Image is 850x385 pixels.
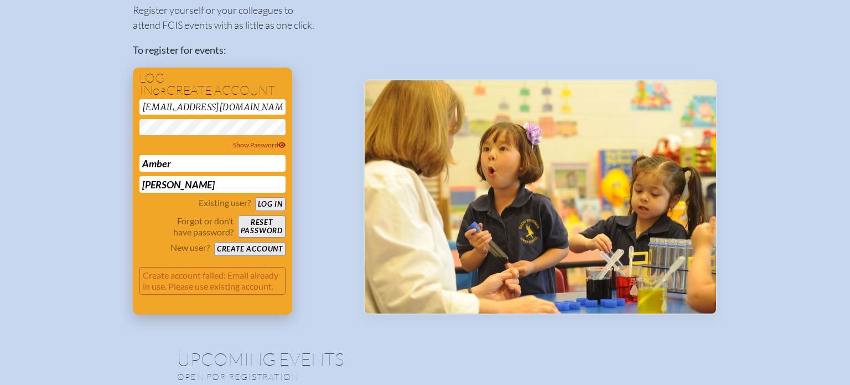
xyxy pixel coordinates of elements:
button: Resetpassword [238,215,286,238]
p: Open for registration [177,371,469,382]
p: To register for events: [133,43,346,58]
p: Register yourself or your colleagues to attend FCIS events with as little as one click. [133,3,346,33]
p: Forgot or don’t have password? [139,215,234,238]
h1: Log in create account [139,72,286,97]
span: or [153,86,167,97]
input: Last Name [139,176,286,193]
h1: Upcoming Events [177,350,673,368]
p: New user? [170,242,210,253]
p: Create account failed: Email already in use. Please use existing account. [139,267,286,295]
span: Show Password [233,141,286,149]
button: Create account [214,242,286,256]
p: Existing user? [199,197,251,208]
input: First Name [139,155,286,172]
img: Events [365,80,716,314]
button: Log in [255,197,286,211]
input: Email [139,99,286,115]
